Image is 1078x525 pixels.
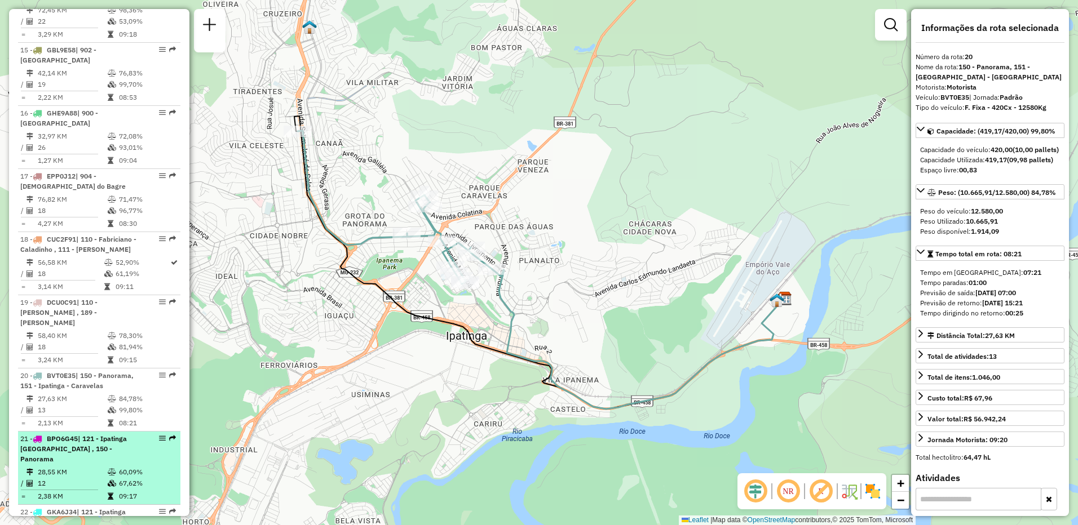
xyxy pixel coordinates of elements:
div: Capacidade Utilizada: [920,155,1060,165]
td: = [20,29,26,40]
span: 18 - [20,235,136,253]
i: Tempo total em rota [108,420,113,426]
i: Tempo total em rota [108,220,113,227]
a: Leaflet [682,516,709,524]
strong: Padrão [1000,93,1023,101]
i: Tempo total em rota [108,31,113,38]
i: % de utilização do peso [108,196,116,203]
a: Capacidade: (419,17/420,00) 99,80% [916,123,1064,138]
td: = [20,281,26,292]
i: Total de Atividades [26,18,33,25]
td: 09:18 [118,29,175,40]
td: 52,90% [115,257,170,268]
td: 26 [37,142,107,153]
td: 2,22 KM [37,92,107,103]
i: % de utilização da cubagem [108,480,116,487]
em: Rota exportada [169,435,176,442]
td: = [20,155,26,166]
div: Capacidade: (419,17/420,00) 99,80% [916,140,1064,180]
span: 20 - [20,371,134,390]
span: GBL9E58 [47,46,76,54]
span: 27,63 KM [985,331,1015,340]
strong: 13 [989,352,997,361]
td: 1,27 KM [37,155,107,166]
em: Rota exportada [169,508,176,515]
span: 17 - [20,172,126,190]
td: 99,70% [118,79,175,90]
i: Tempo total em rota [108,493,113,500]
div: Total hectolitro: [916,452,1064,462]
span: | 150 - Panorama, 151 - Ipatinga - Caravelas [20,371,134,390]
td: 99,80% [118,404,175,416]
span: | [710,516,712,524]
i: Total de Atividades [26,407,33,413]
td: 76,82 KM [37,194,107,205]
i: % de utilização da cubagem [108,207,116,214]
span: Exibir rótulo [807,478,834,505]
strong: 00,83 [959,166,977,174]
a: Exibir filtros [880,14,902,36]
td: 18 [37,268,104,279]
td: 42,14 KM [37,68,107,79]
div: Tempo paradas: [920,278,1060,288]
i: Tempo total em rota [108,94,113,101]
span: GHE9A88 [47,109,77,117]
div: Peso: (10.665,91/12.580,00) 84,78% [916,202,1064,241]
i: % de utilização da cubagem [108,407,116,413]
td: / [20,79,26,90]
i: % de utilização da cubagem [108,344,116,350]
strong: [DATE] 07:00 [975,288,1016,297]
div: Veículo: [916,92,1064,103]
strong: 07:21 [1023,268,1041,277]
em: Opções [159,172,166,179]
td: 3,24 KM [37,354,107,366]
span: Peso do veículo: [920,207,1003,215]
span: DCU0C91 [47,298,77,306]
div: Jornada Motorista: 09:20 [927,435,1008,445]
a: Tempo total em rota: 08:21 [916,246,1064,261]
i: Tempo total em rota [108,357,113,363]
i: Total de Atividades [26,81,33,88]
strong: 420,00 [991,145,1013,154]
i: Total de Atividades [26,344,33,350]
a: Total de itens:1.046,00 [916,369,1064,384]
td: 58,40 KM [37,330,107,341]
i: % de utilização do peso [108,133,116,140]
a: Distância Total:27,63 KM [916,327,1064,342]
em: Opções [159,235,166,242]
td: 3,29 KM [37,29,107,40]
span: − [897,493,904,507]
div: Tipo do veículo: [916,103,1064,113]
em: Rota exportada [169,299,176,305]
img: CDD Ipatinga [777,291,792,306]
td: 08:30 [118,218,175,229]
td: 93,01% [118,142,175,153]
span: 15 - [20,46,96,64]
i: % de utilização do peso [108,7,116,14]
div: Previsão de saída: [920,288,1060,298]
td: 09:11 [115,281,170,292]
img: FAD CDD Ipatinga [770,293,784,308]
td: 13 [37,404,107,416]
i: % de utilização do peso [108,332,116,339]
div: Total de itens: [927,372,1000,382]
em: Rota exportada [169,46,176,53]
strong: 1.046,00 [972,373,1000,381]
td: 22 [37,16,107,27]
strong: R$ 67,96 [964,394,992,402]
a: Zoom out [892,492,909,509]
em: Rota exportada [169,235,176,242]
strong: (10,00 pallets) [1013,145,1059,154]
i: % de utilização do peso [108,469,116,475]
td: 28,55 KM [37,466,107,478]
td: 18 [37,341,107,353]
td: 09:17 [118,491,175,502]
i: Distância Total [26,133,33,140]
i: Tempo total em rota [108,157,113,164]
i: % de utilização da cubagem [104,270,113,277]
strong: (09,98 pallets) [1007,155,1053,164]
span: | 904 - [DEMOGRAPHIC_DATA] do Bagre [20,172,126,190]
td: 08:21 [118,417,175,429]
strong: R$ 56.942,24 [964,415,1006,423]
td: 96,77% [118,205,175,216]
